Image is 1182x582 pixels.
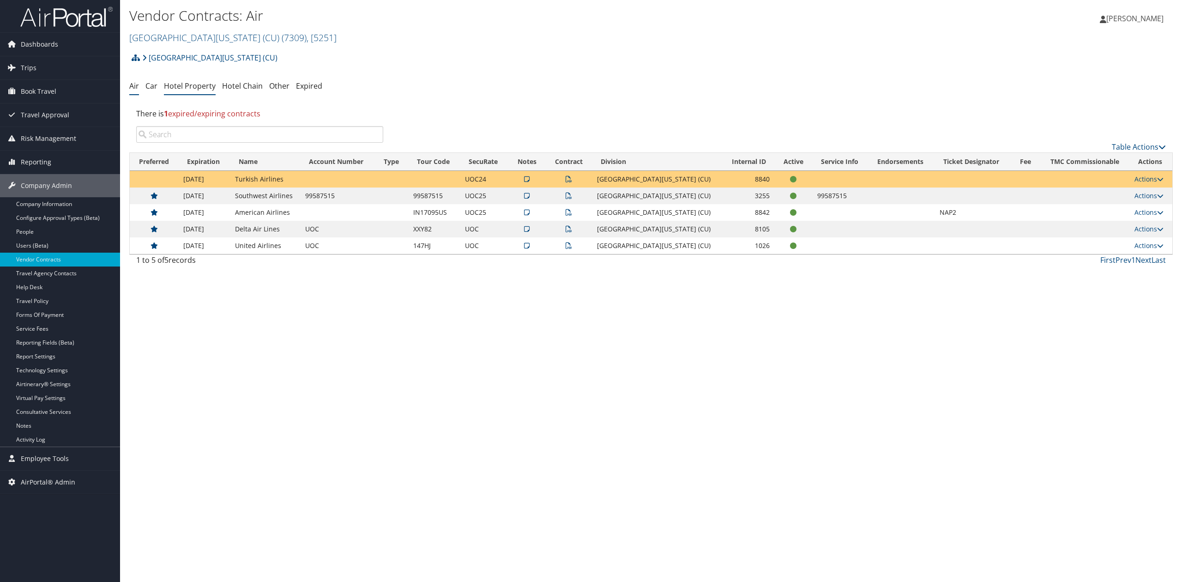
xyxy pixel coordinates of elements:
td: 8105 [721,221,774,237]
td: 3255 [721,188,774,204]
a: Actions [1134,241,1164,250]
td: [GEOGRAPHIC_DATA][US_STATE] (CU) [592,221,721,237]
a: Hotel Property [164,81,216,91]
a: Other [269,81,289,91]
a: Last [1152,255,1166,265]
span: AirPortal® Admin [21,471,75,494]
span: , [ 5251 ] [307,31,337,44]
th: Actions [1130,153,1172,171]
span: Trips [21,56,36,79]
td: American Airlines [230,204,301,221]
a: [GEOGRAPHIC_DATA][US_STATE] (CU) [129,31,337,44]
span: expired/expiring contracts [164,109,260,119]
td: 99587515 [409,188,460,204]
a: Actions [1134,191,1164,200]
a: Actions [1134,208,1164,217]
th: Ticket Designator: activate to sort column ascending [935,153,1011,171]
a: Table Actions [1112,142,1166,152]
input: Search [136,126,383,143]
th: Notes: activate to sort column ascending [508,153,546,171]
td: UOC [460,237,508,254]
th: Expiration: activate to sort column descending [179,153,230,171]
span: 5 [164,255,169,265]
td: Southwest Airlines [230,188,301,204]
span: ( 7309 ) [282,31,307,44]
th: Name: activate to sort column ascending [230,153,301,171]
td: 8842 [721,204,774,221]
span: Employee Tools [21,447,69,470]
td: 99587515 [813,188,869,204]
td: UOC25 [460,204,508,221]
td: United Airlines [230,237,301,254]
th: TMC Commissionable: activate to sort column ascending [1040,153,1130,171]
img: airportal-logo.png [20,6,113,28]
div: There is [129,101,1173,126]
th: Service Info: activate to sort column ascending [813,153,869,171]
a: Actions [1134,224,1164,233]
th: Tour Code: activate to sort column ascending [409,153,460,171]
span: Risk Management [21,127,76,150]
span: Company Admin [21,174,72,197]
th: Fee: activate to sort column ascending [1011,153,1040,171]
td: UOC [460,221,508,237]
span: Dashboards [21,33,58,56]
td: [GEOGRAPHIC_DATA][US_STATE] (CU) [592,188,721,204]
th: Endorsements: activate to sort column ascending [869,153,935,171]
td: XXY82 [409,221,460,237]
a: Air [129,81,139,91]
h1: Vendor Contracts: Air [129,6,825,25]
td: Turkish Airlines [230,171,301,188]
td: NAP2 [935,204,1011,221]
span: Travel Approval [21,103,69,127]
span: Reporting [21,151,51,174]
td: UOC [301,237,375,254]
a: Prev [1116,255,1131,265]
th: Account Number: activate to sort column ascending [301,153,375,171]
th: Internal ID: activate to sort column ascending [721,153,774,171]
th: Division: activate to sort column ascending [592,153,721,171]
td: [GEOGRAPHIC_DATA][US_STATE] (CU) [592,171,721,188]
td: [DATE] [179,171,230,188]
span: [PERSON_NAME] [1106,13,1164,24]
td: [DATE] [179,221,230,237]
a: Actions [1134,175,1164,183]
a: Car [145,81,157,91]
td: UOC [301,221,375,237]
a: 1 [1131,255,1135,265]
th: Preferred: activate to sort column ascending [130,153,179,171]
div: 1 to 5 of records [136,255,383,270]
th: Type: activate to sort column ascending [375,153,409,171]
td: Delta Air Lines [230,221,301,237]
td: [GEOGRAPHIC_DATA][US_STATE] (CU) [592,204,721,221]
td: 147HJ [409,237,460,254]
td: [DATE] [179,204,230,221]
td: 8840 [721,171,774,188]
a: Expired [296,81,322,91]
td: [DATE] [179,188,230,204]
td: 1026 [721,237,774,254]
a: First [1100,255,1116,265]
a: Hotel Chain [222,81,263,91]
th: SecuRate: activate to sort column ascending [460,153,508,171]
td: [GEOGRAPHIC_DATA][US_STATE] (CU) [592,237,721,254]
span: Book Travel [21,80,56,103]
strong: 1 [164,109,168,119]
td: UOC24 [460,171,508,188]
td: UOC25 [460,188,508,204]
td: [DATE] [179,237,230,254]
a: Next [1135,255,1152,265]
th: Active: activate to sort column ascending [774,153,813,171]
a: [GEOGRAPHIC_DATA][US_STATE] (CU) [142,48,277,67]
td: IN17095US [409,204,460,221]
th: Contract: activate to sort column ascending [546,153,592,171]
td: 99587515 [301,188,375,204]
a: [PERSON_NAME] [1100,5,1173,32]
